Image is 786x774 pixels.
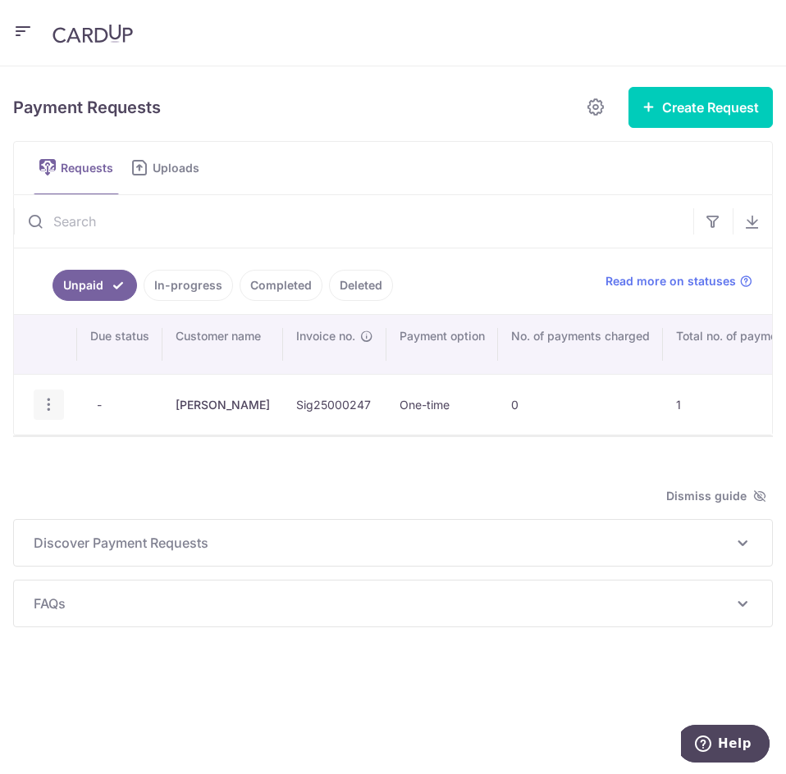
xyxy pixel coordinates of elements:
span: FAQs [34,594,733,613]
a: Deleted [329,270,393,301]
span: Uploads [153,160,211,176]
p: FAQs [34,594,752,613]
th: Customer name [162,315,283,374]
span: Help [37,11,71,26]
td: 0 [498,374,663,435]
button: Create Request [628,87,773,128]
span: - [90,394,108,417]
th: Due status [77,315,162,374]
a: Read more on statuses [605,273,752,289]
span: Read more on statuses [605,273,736,289]
th: No. of payments charged [498,315,663,374]
p: Discover Payment Requests [34,533,752,553]
span: Discover Payment Requests [34,533,733,553]
h5: Payment Requests [13,94,161,121]
img: CardUp [53,24,133,43]
span: Dismiss guide [666,486,766,506]
iframe: Opens a widget where you can find more information [681,725,770,766]
a: Requests [34,142,119,194]
span: No. of payments charged [511,328,650,344]
td: [PERSON_NAME] [162,374,283,435]
td: One-time [386,374,498,435]
span: Payment option [400,328,485,344]
span: Invoice no. [296,328,355,344]
a: Unpaid [53,270,137,301]
input: Search [14,195,693,248]
span: Requests [61,160,119,176]
th: Invoice no. [283,315,386,374]
td: Sig25000247 [283,374,386,435]
a: In-progress [144,270,233,301]
a: Completed [240,270,322,301]
th: Payment option [386,315,498,374]
a: Uploads [126,142,211,194]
